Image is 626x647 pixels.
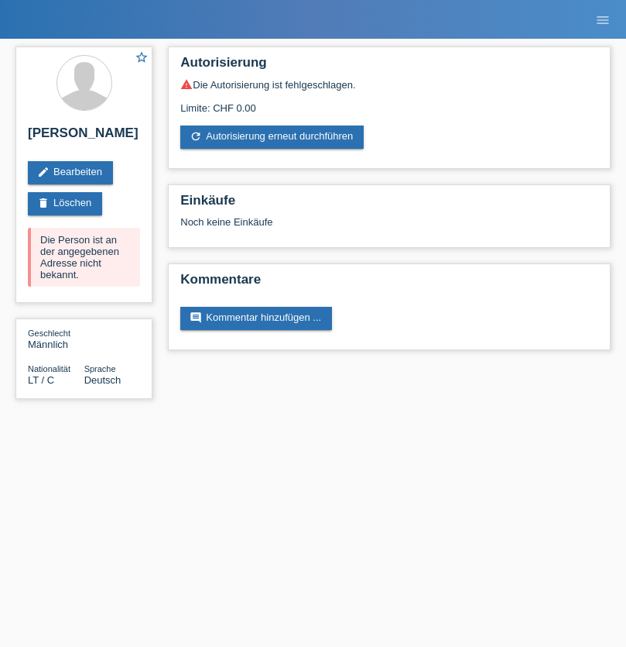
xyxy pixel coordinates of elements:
i: delete [37,197,50,209]
i: menu [595,12,611,28]
i: refresh [190,130,202,143]
i: edit [37,166,50,178]
div: Männlich [28,327,84,350]
div: Noch keine Einkäufe [180,216,598,239]
h2: Autorisierung [180,55,598,78]
h2: [PERSON_NAME] [28,126,140,149]
i: comment [190,311,202,324]
div: Die Person ist an der angegebenen Adresse nicht bekannt. [28,228,140,287]
a: refreshAutorisierung erneut durchführen [180,126,364,149]
a: menu [587,15,618,24]
span: Geschlecht [28,329,70,338]
i: warning [180,78,193,91]
a: star_border [135,50,149,67]
h2: Einkäufe [180,193,598,216]
a: commentKommentar hinzufügen ... [180,307,332,330]
a: editBearbeiten [28,161,113,184]
span: Nationalität [28,364,70,373]
div: Limite: CHF 0.00 [180,91,598,114]
div: Die Autorisierung ist fehlgeschlagen. [180,78,598,91]
span: Sprache [84,364,116,373]
h2: Kommentare [180,272,598,295]
span: Litauen / C / 06.12.2021 [28,374,54,386]
i: star_border [135,50,149,64]
a: deleteLöschen [28,192,102,215]
span: Deutsch [84,374,121,386]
